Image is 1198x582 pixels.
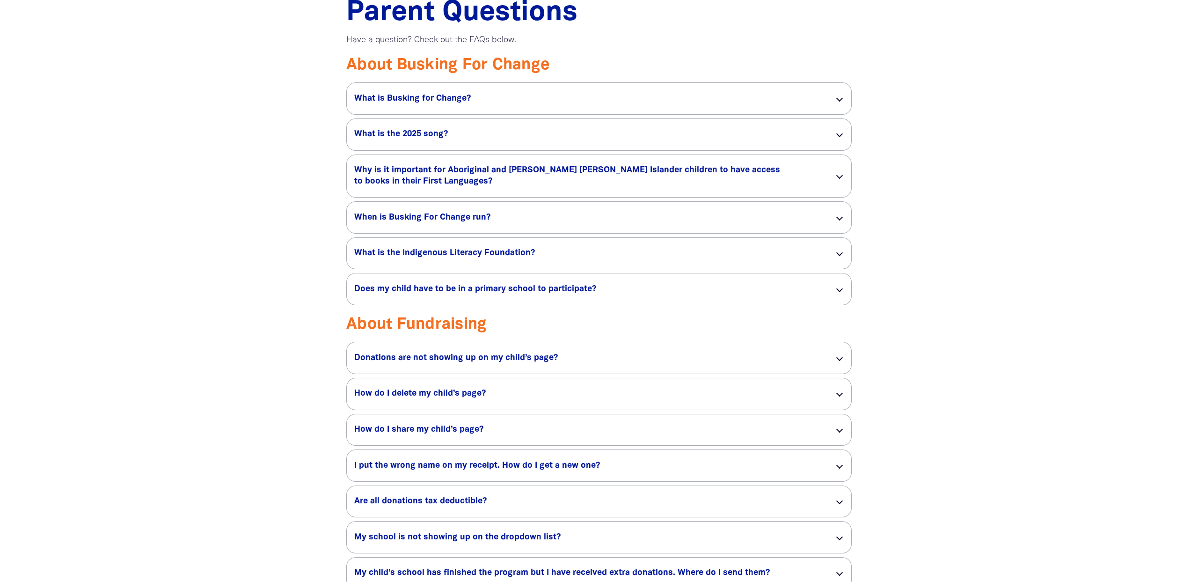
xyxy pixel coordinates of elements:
[354,248,819,259] h5: What is the Indigenous Literacy Foundation?
[354,353,819,364] h5: Donations are not showing up on my child’s page?
[354,496,819,507] h5: Are all donations tax deductible?
[346,35,852,46] p: Have a question? Check out the FAQs below.
[354,165,819,187] h5: Why is it important for Aboriginal and [PERSON_NAME] [PERSON_NAME] Islander children to have acce...
[354,567,819,579] h5: My child’s school has finished the program but I have received extra donations. Where do I send t...
[354,212,819,223] h5: When is Busking For Change run?
[346,58,549,73] span: About Busking For Change
[354,460,819,471] h5: I put the wrong name on my receipt. How do I get a new one?
[354,284,819,295] h5: Does my child have to be in a primary school to participate?
[354,388,819,399] h5: How do I delete my child’s page?
[354,129,819,140] h5: What is the 2025 song?
[346,317,487,332] span: About Fundraising
[354,93,819,104] h5: What is Busking for Change?
[354,424,819,435] h5: How do I share my child’s page?
[354,532,819,543] h5: My school is not showing up on the dropdown list?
